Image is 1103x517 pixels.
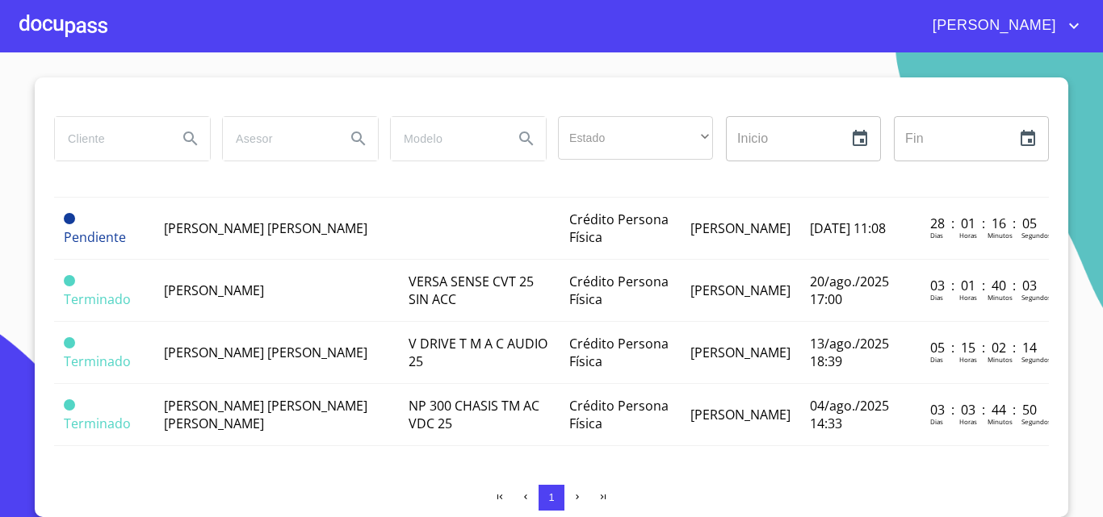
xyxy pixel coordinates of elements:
span: [PERSON_NAME] [921,13,1064,39]
p: 28 : 01 : 16 : 05 [930,215,1039,232]
p: Minutos [988,417,1013,426]
span: V DRIVE T M A C AUDIO 25 [409,335,547,370]
span: Terminado [64,337,75,348]
p: Segundos [1021,417,1051,426]
p: Horas [959,355,977,364]
span: 04/ago./2025 14:33 [810,397,889,432]
p: 03 : 03 : 44 : 50 [930,401,1039,419]
button: Search [339,119,378,158]
span: 20/ago./2025 17:00 [810,273,889,308]
p: 03 : 01 : 40 : 03 [930,277,1039,294]
button: 1 [539,485,564,511]
span: VERSA SENSE CVT 25 SIN ACC [409,273,534,308]
button: account of current user [921,13,1084,39]
span: [DATE] 11:08 [810,219,886,237]
span: [PERSON_NAME] [690,344,791,361]
p: Minutos [988,293,1013,302]
p: Segundos [1021,231,1051,240]
p: Dias [930,231,943,240]
p: Dias [930,293,943,302]
div: ​ [558,116,713,160]
span: [PERSON_NAME] [690,281,791,299]
span: [PERSON_NAME] [164,281,264,299]
span: Terminado [64,290,131,308]
p: Minutos [988,231,1013,240]
span: Crédito Persona Física [569,273,669,308]
input: search [391,117,501,161]
p: 05 : 15 : 02 : 14 [930,339,1039,356]
span: Terminado [64,399,75,411]
input: search [223,117,333,161]
p: Dias [930,417,943,426]
span: Crédito Persona Física [569,335,669,370]
p: Horas [959,293,977,302]
span: Crédito Persona Física [569,397,669,432]
button: Search [507,119,546,158]
span: [PERSON_NAME] [690,406,791,423]
span: [PERSON_NAME] [PERSON_NAME] [PERSON_NAME] [164,397,367,432]
span: 1 [548,491,554,503]
span: 13/ago./2025 18:39 [810,335,889,370]
p: Minutos [988,355,1013,364]
p: Horas [959,231,977,240]
p: Horas [959,417,977,426]
span: Terminado [64,352,131,370]
span: NP 300 CHASIS TM AC VDC 25 [409,397,539,432]
span: Terminado [64,415,131,432]
input: search [55,117,165,161]
p: Segundos [1021,293,1051,302]
button: Search [171,119,210,158]
span: Crédito Persona Física [569,211,669,246]
span: [PERSON_NAME] [PERSON_NAME] [164,219,367,237]
span: [PERSON_NAME] [PERSON_NAME] [164,344,367,361]
p: Dias [930,355,943,364]
span: [PERSON_NAME] [690,219,791,237]
span: Pendiente [64,213,75,224]
p: Segundos [1021,355,1051,364]
span: Terminado [64,275,75,286]
span: Pendiente [64,228,126,246]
